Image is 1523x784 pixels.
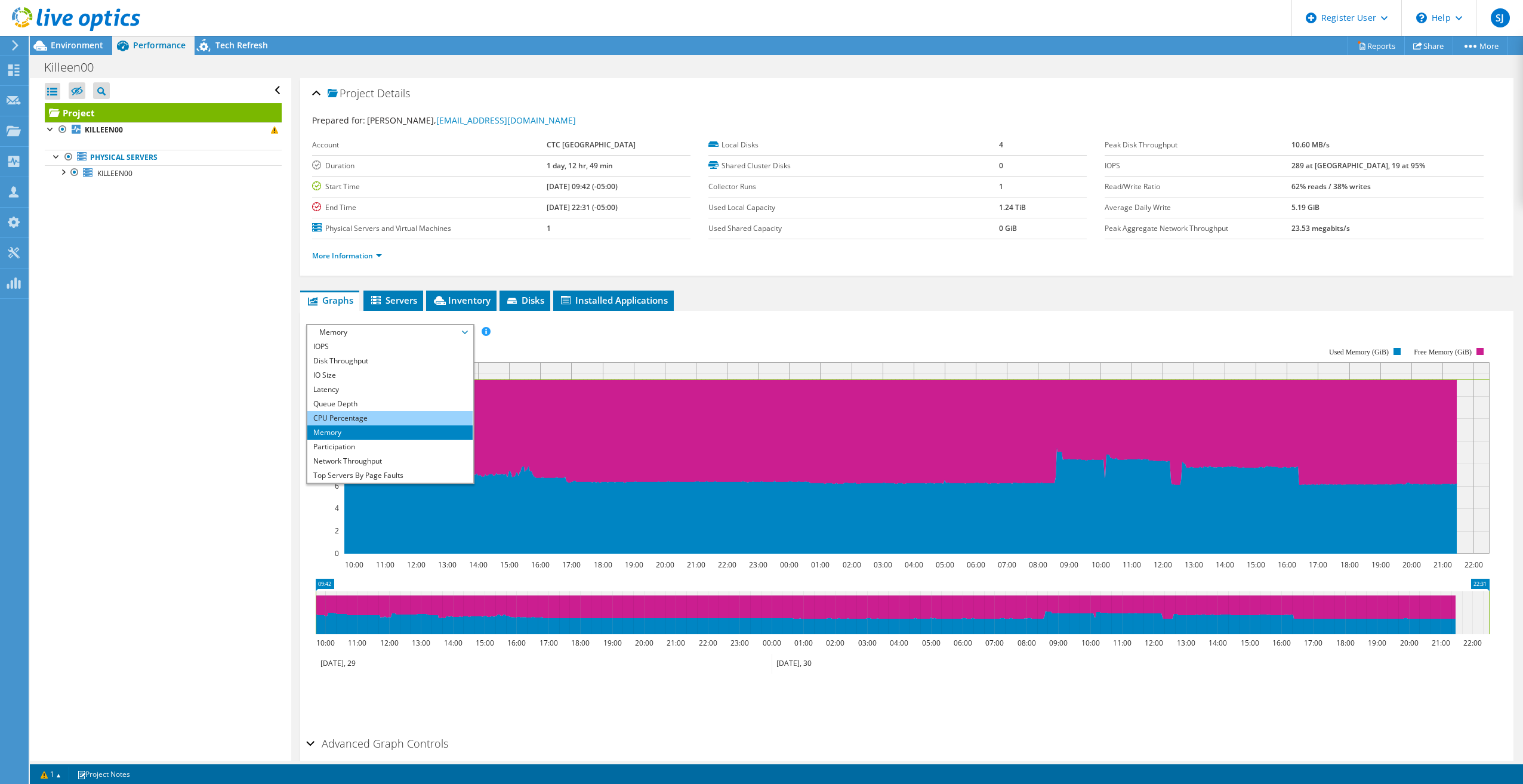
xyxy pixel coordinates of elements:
text: 07:00 [997,560,1016,570]
span: Inventory [432,294,491,306]
h1: Killeen00 [39,61,112,74]
span: Environment [51,39,103,51]
span: Installed Applications [559,294,668,306]
text: Free Memory (GiB) [1414,348,1472,356]
text: 19:00 [1367,638,1386,648]
text: 19:00 [624,560,643,570]
label: Peak Disk Throughput [1105,139,1291,151]
text: 4 [335,503,339,513]
b: [DATE] 09:42 (-05:00) [547,181,618,192]
text: 11:00 [1122,560,1140,570]
text: 19:00 [603,638,621,648]
span: Graphs [306,294,353,306]
text: 22:00 [1464,560,1482,570]
text: 23:00 [748,560,767,570]
text: 15:00 [1240,638,1259,648]
a: KILLEEN00 [45,165,282,181]
text: 11:00 [375,560,394,570]
a: Project Notes [69,767,138,782]
text: 01:00 [810,560,829,570]
li: Network Throughput [307,454,473,468]
svg: \n [1416,13,1427,23]
text: 13:00 [411,638,430,648]
a: Reports [1348,36,1405,55]
text: 07:00 [985,638,1003,648]
label: End Time [312,202,547,214]
label: Shared Cluster Disks [708,160,998,172]
text: 16:00 [1272,638,1290,648]
h2: Advanced Graph Controls [306,731,448,755]
label: Used Shared Capacity [708,223,998,234]
text: 11:00 [347,638,366,648]
text: 0 [335,548,339,558]
a: 1 [32,767,69,782]
li: Memory [307,425,473,440]
span: Memory [313,325,467,339]
b: 1 day, 12 hr, 49 min [547,160,613,171]
text: 17:00 [1308,560,1327,570]
text: 21:00 [1431,638,1450,648]
b: 289 at [GEOGRAPHIC_DATA], 19 at 95% [1291,160,1425,171]
span: [PERSON_NAME], [367,115,576,126]
text: 18:00 [1336,638,1354,648]
text: 22:00 [717,560,736,570]
text: 18:00 [1340,560,1358,570]
text: 10:00 [1081,638,1099,648]
text: 10:00 [1091,560,1109,570]
text: 19:00 [1371,560,1389,570]
b: 62% reads / 38% writes [1291,181,1371,192]
b: KILLEEN00 [85,125,123,135]
text: 21:00 [666,638,685,648]
text: 12:00 [1153,560,1171,570]
text: 08:00 [1017,638,1035,648]
text: 12:00 [1144,638,1163,648]
text: 00:00 [762,638,781,648]
text: 12:00 [380,638,398,648]
text: 14:00 [468,560,487,570]
text: 05:00 [921,638,940,648]
b: 4 [999,140,1003,150]
li: IOPS [307,339,473,354]
text: 20:00 [634,638,653,648]
label: Start Time [312,181,547,193]
text: 08:00 [1028,560,1047,570]
span: Project [328,88,374,100]
label: Account [312,139,547,151]
label: Prepared for: [312,115,365,126]
label: Average Daily Write [1105,202,1291,214]
span: Servers [369,294,417,306]
text: 09:00 [1049,638,1067,648]
span: Details [377,86,410,100]
text: 21:00 [1433,560,1451,570]
b: [DATE] 22:31 (-05:00) [547,202,618,212]
text: 11:00 [1112,638,1131,648]
text: 20:00 [655,560,674,570]
text: 2 [335,526,339,536]
a: Physical Servers [45,150,282,165]
text: 02:00 [842,560,861,570]
li: IO Size [307,368,473,382]
text: 10:00 [344,560,363,570]
li: Queue Depth [307,397,473,411]
label: Read/Write Ratio [1105,181,1291,193]
text: 15:00 [500,560,518,570]
li: CPU Percentage [307,411,473,425]
text: 14:00 [1215,560,1234,570]
span: SJ [1491,8,1510,27]
text: 20:00 [1402,560,1420,570]
text: 15:00 [475,638,494,648]
a: More [1453,36,1508,55]
b: 1 [547,223,551,233]
text: 6 [335,481,339,491]
b: 1.24 TiB [999,202,1026,212]
label: Collector Runs [708,181,998,193]
text: 10:00 [316,638,334,648]
li: Latency [307,382,473,397]
a: More Information [312,251,382,261]
label: Physical Servers and Virtual Machines [312,223,547,234]
b: 0 [999,160,1003,171]
text: 20:00 [1399,638,1418,648]
li: Participation [307,440,473,454]
label: IOPS [1105,160,1291,172]
b: 1 [999,181,1003,192]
